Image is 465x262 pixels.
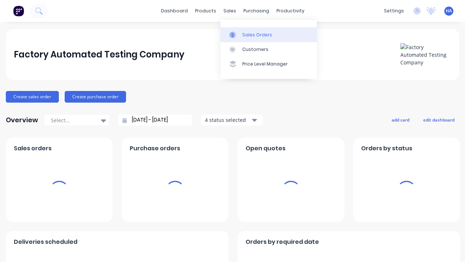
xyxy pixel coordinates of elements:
[14,238,77,246] span: Deliveries scheduled
[380,5,408,16] div: settings
[242,46,268,53] div: Customers
[361,144,412,153] span: Orders by status
[130,144,180,153] span: Purchase orders
[242,61,288,67] div: Price Level Manager
[242,32,272,38] div: Sales Orders
[387,115,414,124] button: add card
[13,5,24,16] img: Factory
[446,8,452,14] span: HA
[246,144,286,153] span: Open quotes
[201,115,263,126] button: 4 status selected
[65,91,126,103] button: Create purchase order
[400,43,451,66] img: Factory Automated Testing Company
[14,144,52,153] span: Sales orders
[191,5,220,16] div: products
[273,5,308,16] div: productivity
[418,115,459,124] button: edit dashboard
[240,5,273,16] div: purchasing
[6,113,38,127] div: Overview
[6,91,59,103] button: Create sales order
[221,57,317,71] a: Price Level Manager
[220,5,240,16] div: sales
[14,47,185,62] div: Factory Automated Testing Company
[221,42,317,57] a: Customers
[157,5,191,16] a: dashboard
[221,27,317,42] a: Sales Orders
[205,116,251,124] div: 4 status selected
[246,238,319,246] span: Orders by required date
